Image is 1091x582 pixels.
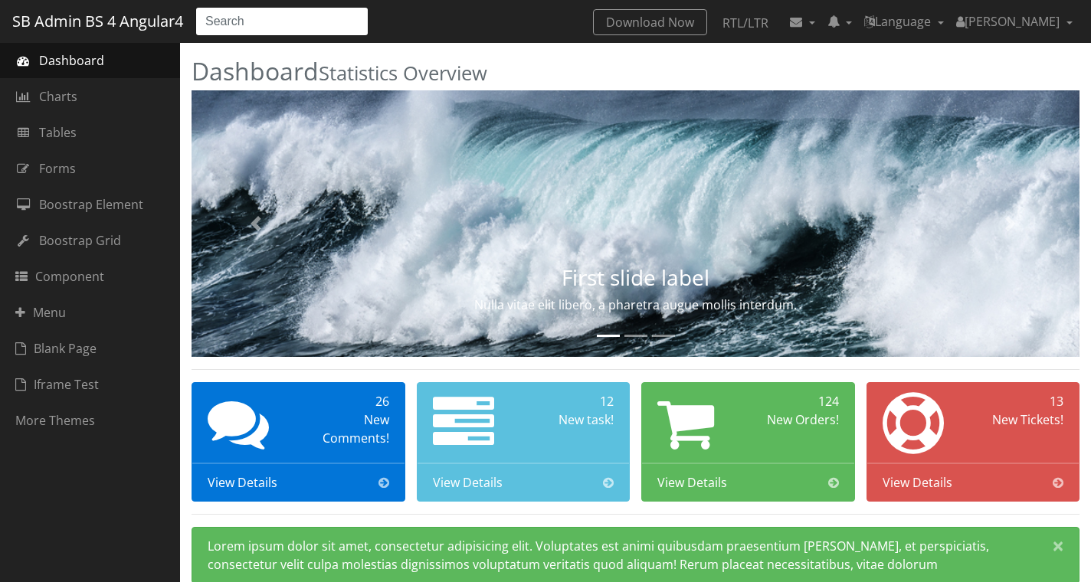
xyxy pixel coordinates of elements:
[978,392,1063,410] div: 13
[710,9,781,37] a: RTL/LTR
[433,473,503,492] span: View Details
[978,410,1063,429] div: New Tickets!
[304,410,389,447] div: New Comments!
[1037,528,1079,564] button: Close
[195,7,369,36] input: Search
[208,473,277,492] span: View Details
[529,410,614,429] div: New task!
[325,296,946,314] p: Nulla vitae elit libero, a pharetra augue mollis interdum.
[883,473,952,492] span: View Details
[304,392,389,410] div: 26
[1053,535,1063,556] span: ×
[192,57,1080,84] h2: Dashboard
[858,6,950,37] a: Language
[593,9,707,35] a: Download Now
[12,7,183,36] a: SB Admin BS 4 Angular4
[950,6,1079,37] a: [PERSON_NAME]
[529,392,614,410] div: 12
[754,392,839,410] div: 124
[192,90,1080,357] img: Random first slide
[657,473,727,492] span: View Details
[325,266,946,289] h3: First slide label
[319,60,487,87] small: Statistics Overview
[15,303,66,322] span: Menu
[754,410,839,429] div: New Orders!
